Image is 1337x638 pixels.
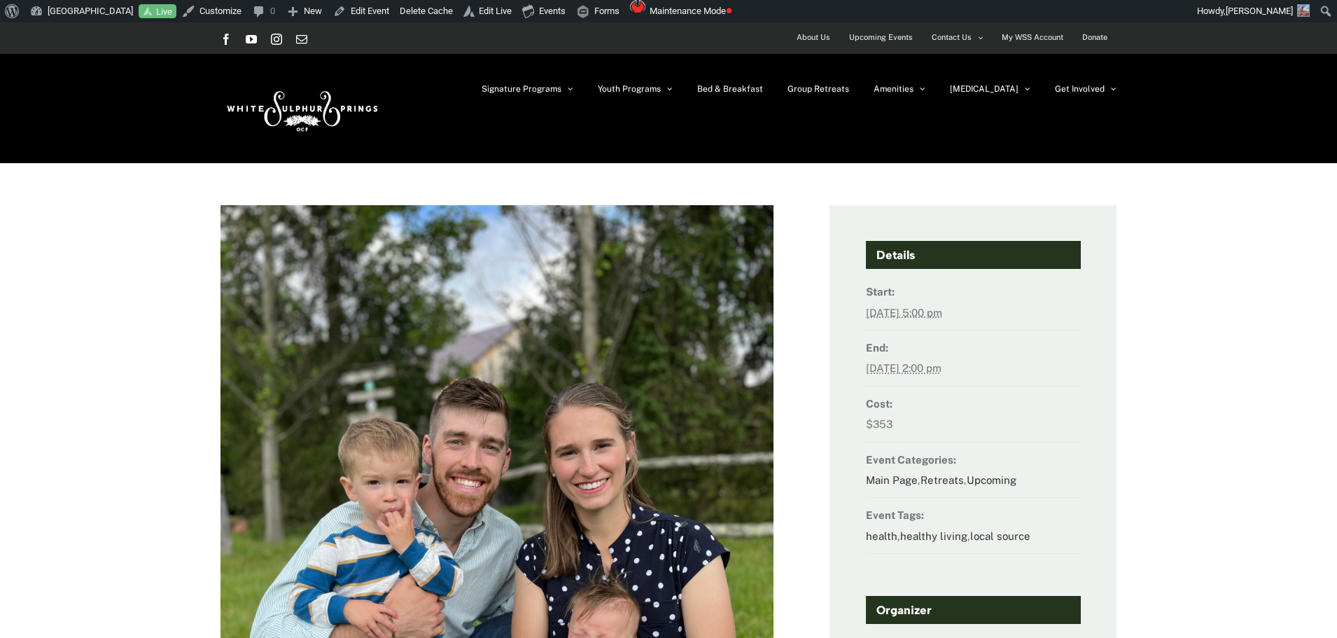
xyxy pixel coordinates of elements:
[874,54,925,124] a: Amenities
[967,474,1016,486] a: Upcoming
[271,34,282,45] a: Instagram
[866,530,897,542] a: health
[220,76,381,141] img: White Sulphur Springs Logo
[787,22,1116,53] nav: Secondary Menu
[482,54,1116,124] nav: Main Menu
[1073,22,1116,53] a: Donate
[697,85,763,93] span: Bed & Breakfast
[866,307,942,319] abbr: 2025-10-17
[866,394,1081,414] dt: Cost:
[950,54,1030,124] a: [MEDICAL_DATA]
[866,338,1081,358] dt: End:
[840,22,922,53] a: Upcoming Events
[932,27,972,48] span: Contact Us
[787,85,849,93] span: Group Retreats
[993,22,1072,53] a: My WSS Account
[866,474,918,486] a: Main Page
[866,450,1081,470] dt: Event Categories:
[866,470,1081,498] dd: , ,
[787,54,849,124] a: Group Retreats
[697,54,763,124] a: Bed & Breakfast
[866,362,941,374] abbr: 2025-10-19
[874,85,913,93] span: Amenities
[1226,6,1293,16] span: [PERSON_NAME]
[139,4,176,19] a: Live
[1082,27,1107,48] span: Donate
[1002,27,1063,48] span: My WSS Account
[866,282,1081,302] dt: Start:
[787,22,839,53] a: About Us
[482,85,561,93] span: Signature Programs
[920,474,964,486] a: Retreats
[598,85,661,93] span: Youth Programs
[1297,4,1310,17] img: SusannePappal-66x66.jpg
[866,414,1081,442] dd: $353
[220,34,232,45] a: Facebook
[900,530,967,542] a: healthy living
[970,530,1030,542] a: local source
[296,34,307,45] a: Email
[246,34,257,45] a: YouTube
[1055,85,1105,93] span: Get Involved
[849,27,913,48] span: Upcoming Events
[866,596,1081,624] h4: Organizer
[950,85,1018,93] span: [MEDICAL_DATA]
[866,526,1081,554] dd: , ,
[797,27,830,48] span: About Us
[866,505,1081,525] dt: Event Tags:
[866,241,1081,269] h4: Details
[482,54,573,124] a: Signature Programs
[1055,54,1116,124] a: Get Involved
[923,22,992,53] a: Contact Us
[598,54,673,124] a: Youth Programs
